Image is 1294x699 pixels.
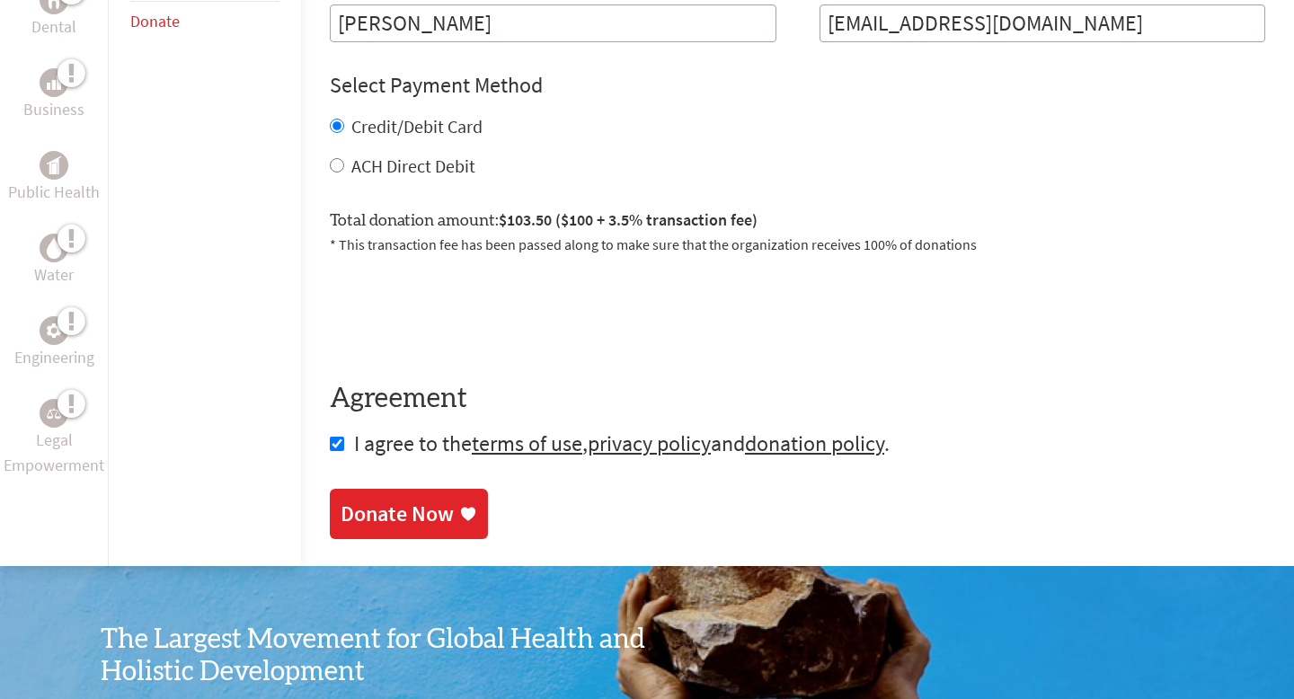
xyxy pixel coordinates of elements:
div: Legal Empowerment [40,399,68,428]
a: BusinessBusiness [23,68,84,122]
h4: Agreement [330,383,1265,415]
div: Engineering [40,316,68,345]
a: privacy policy [588,429,711,457]
li: Donate [130,2,279,41]
img: Water [47,238,61,259]
p: Dental [31,14,76,40]
p: Business [23,97,84,122]
a: donation policy [745,429,884,457]
img: Engineering [47,323,61,338]
img: Legal Empowerment [47,408,61,419]
iframe: To enrich screen reader interactions, please activate Accessibility in Grammarly extension settings [330,277,603,347]
input: Enter Full Name [330,4,776,42]
label: ACH Direct Debit [351,155,475,177]
label: Total donation amount: [330,208,758,234]
h4: Select Payment Method [330,71,1265,100]
a: Public HealthPublic Health [8,151,100,205]
div: Water [40,234,68,262]
div: Donate Now [341,500,454,528]
p: Engineering [14,345,94,370]
p: Water [34,262,74,288]
div: Public Health [40,151,68,180]
a: Legal EmpowermentLegal Empowerment [4,399,104,478]
span: $103.50 ($100 + 3.5% transaction fee) [499,209,758,230]
input: Your Email [820,4,1266,42]
span: I agree to the , and . [354,429,890,457]
label: Credit/Debit Card [351,115,483,137]
p: Legal Empowerment [4,428,104,478]
p: Public Health [8,180,100,205]
a: EngineeringEngineering [14,316,94,370]
div: Business [40,68,68,97]
a: terms of use [472,429,582,457]
a: Donate [130,11,180,31]
a: WaterWater [34,234,74,288]
p: * This transaction fee has been passed along to make sure that the organization receives 100% of ... [330,234,1265,255]
img: Public Health [47,156,61,174]
h3: The Largest Movement for Global Health and Holistic Development [101,624,647,688]
a: Donate Now [330,489,488,539]
img: Business [47,75,61,90]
